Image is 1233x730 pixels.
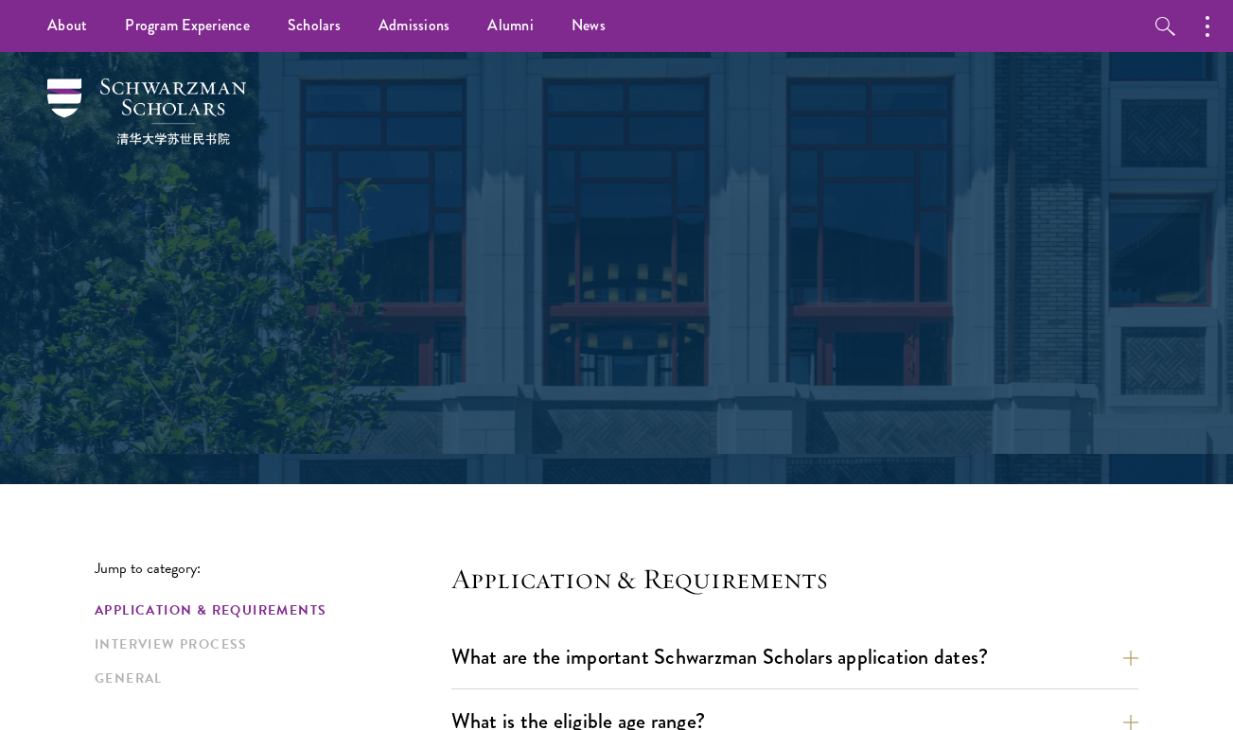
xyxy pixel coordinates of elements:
[95,634,440,654] a: Interview Process
[95,669,440,688] a: General
[47,78,246,145] img: Schwarzman Scholars
[95,600,440,620] a: Application & Requirements
[95,560,451,577] p: Jump to category:
[451,635,1138,678] button: What are the important Schwarzman Scholars application dates?
[451,560,1138,598] h4: Application & Requirements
